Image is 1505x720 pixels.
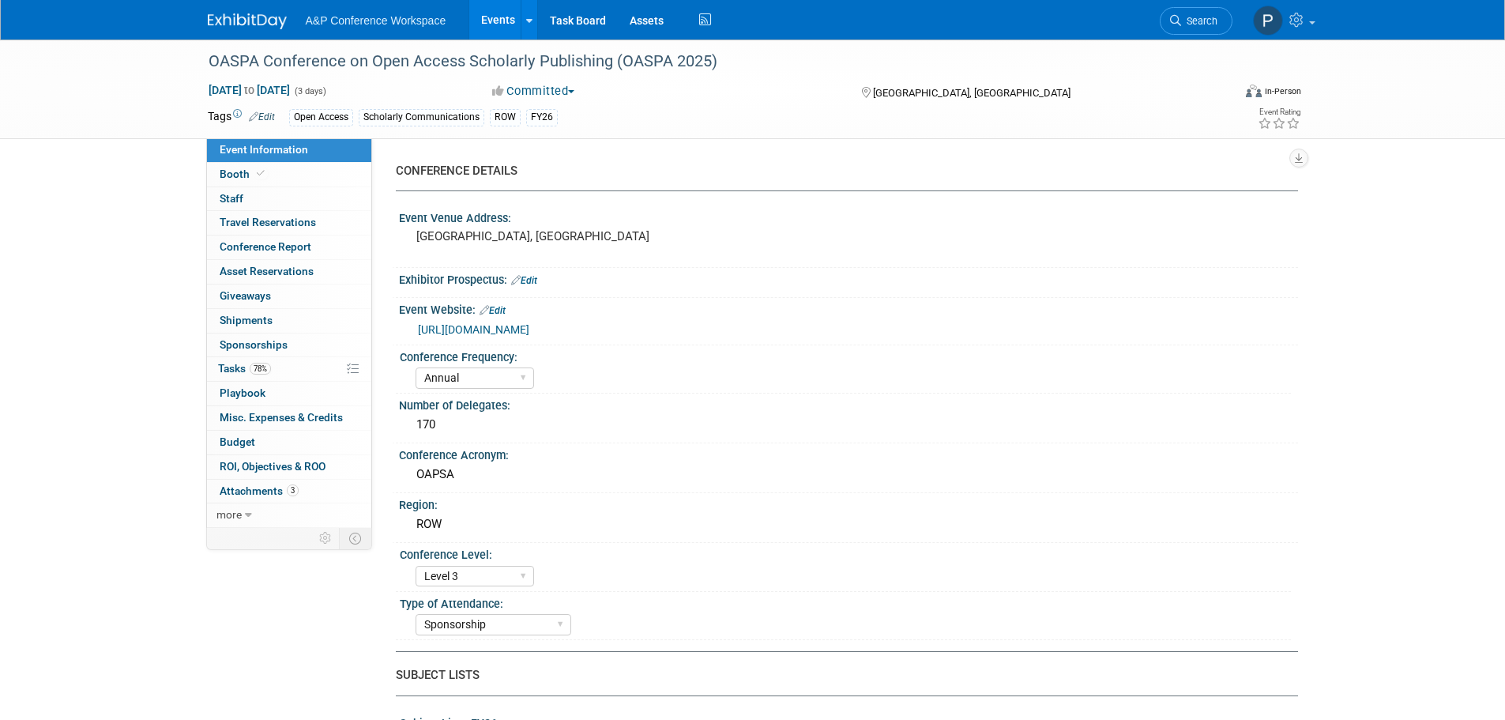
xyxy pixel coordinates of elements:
[411,462,1286,487] div: OAPSA
[1253,6,1283,36] img: Phoebe Murphy-Dunn
[399,443,1298,463] div: Conference Acronym:
[220,338,288,351] span: Sponsorships
[207,138,371,162] a: Event Information
[287,484,299,496] span: 3
[220,240,311,253] span: Conference Report
[220,192,243,205] span: Staff
[873,87,1070,99] span: [GEOGRAPHIC_DATA], [GEOGRAPHIC_DATA]
[396,163,1286,179] div: CONFERENCE DETAILS
[207,163,371,187] a: Booth
[1258,108,1300,116] div: Event Rating
[203,47,1209,76] div: OASPA Conference on Open Access Scholarly Publishing (OASPA 2025)
[249,111,275,123] a: Edit
[207,503,371,527] a: more
[220,216,316,228] span: Travel Reservations
[207,187,371,211] a: Staff
[399,493,1298,513] div: Region:
[207,285,371,308] a: Giveaways
[207,309,371,333] a: Shipments
[399,298,1298,319] div: Event Website:
[399,394,1298,413] div: Number of Delegates:
[220,289,271,302] span: Giveaways
[1139,82,1302,106] div: Event Format
[216,508,242,521] span: more
[250,363,271,375] span: 78%
[411,512,1286,537] div: ROW
[208,108,275,126] td: Tags
[220,168,268,180] span: Booth
[526,109,558,126] div: FY26
[207,382,371,405] a: Playbook
[208,13,287,29] img: ExhibitDay
[220,435,255,448] span: Budget
[207,260,371,284] a: Asset Reservations
[1160,7,1232,35] a: Search
[207,334,371,357] a: Sponsorships
[207,455,371,479] a: ROI, Objectives & ROO
[220,411,343,424] span: Misc. Expenses & Credits
[242,84,257,96] span: to
[220,460,325,473] span: ROI, Objectives & ROO
[207,480,371,503] a: Attachments3
[400,345,1291,365] div: Conference Frequency:
[220,314,273,326] span: Shipments
[399,268,1298,288] div: Exhibitor Prospectus:
[218,362,271,375] span: Tasks
[207,211,371,235] a: Travel Reservations
[220,484,299,497] span: Attachments
[207,406,371,430] a: Misc. Expenses & Credits
[312,528,340,548] td: Personalize Event Tab Strip
[1246,85,1262,97] img: Format-Inperson.png
[1181,15,1217,27] span: Search
[511,275,537,286] a: Edit
[207,236,371,259] a: Conference Report
[220,143,308,156] span: Event Information
[207,431,371,454] a: Budget
[416,229,756,243] pre: [GEOGRAPHIC_DATA], [GEOGRAPHIC_DATA]
[257,169,265,178] i: Booth reservation complete
[400,592,1291,612] div: Type of Attendance:
[306,14,446,27] span: A&P Conference Workspace
[490,109,521,126] div: ROW
[399,206,1298,226] div: Event Venue Address:
[208,83,291,97] span: [DATE] [DATE]
[220,386,265,399] span: Playbook
[411,413,1286,437] div: 170
[480,305,506,316] a: Edit
[207,357,371,381] a: Tasks78%
[487,83,581,100] button: Committed
[396,667,1286,684] div: SUBJECT LISTS
[359,109,484,126] div: Scholarly Communications
[293,86,326,96] span: (3 days)
[220,265,314,277] span: Asset Reservations
[1264,85,1301,97] div: In-Person
[400,543,1291,563] div: Conference Level:
[289,109,353,126] div: Open Access
[339,528,371,548] td: Toggle Event Tabs
[418,323,529,336] a: [URL][DOMAIN_NAME]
